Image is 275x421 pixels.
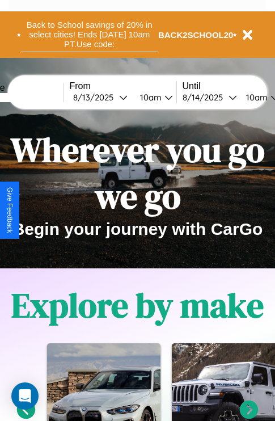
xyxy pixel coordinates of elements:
[183,92,229,103] div: 8 / 14 / 2025
[240,92,270,103] div: 10am
[11,282,264,329] h1: Explore by make
[158,30,234,40] b: BACK2SCHOOL20
[6,187,14,233] div: Give Feedback
[73,92,119,103] div: 8 / 13 / 2025
[11,382,39,410] div: Open Intercom Messenger
[134,92,164,103] div: 10am
[21,17,158,52] button: Back to School savings of 20% in select cities! Ends [DATE] 10am PT.Use code:
[131,91,176,103] button: 10am
[70,91,131,103] button: 8/13/2025
[70,81,176,91] label: From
